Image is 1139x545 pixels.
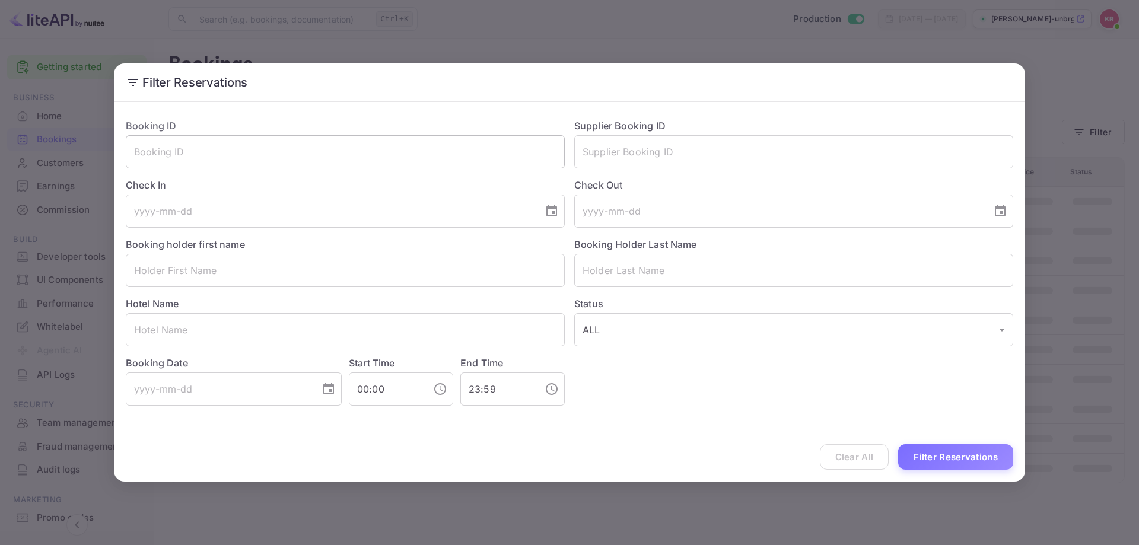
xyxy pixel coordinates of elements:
[574,135,1013,168] input: Supplier Booking ID
[988,199,1012,223] button: Choose date
[126,372,312,406] input: yyyy-mm-dd
[349,372,424,406] input: hh:mm
[574,297,1013,311] label: Status
[574,313,1013,346] div: ALL
[574,120,666,132] label: Supplier Booking ID
[574,254,1013,287] input: Holder Last Name
[126,238,245,250] label: Booking holder first name
[126,195,535,228] input: yyyy-mm-dd
[574,238,697,250] label: Booking Holder Last Name
[540,199,564,223] button: Choose date
[317,377,341,401] button: Choose date
[574,178,1013,192] label: Check Out
[540,377,564,401] button: Choose time, selected time is 11:59 PM
[126,298,179,310] label: Hotel Name
[126,178,565,192] label: Check In
[126,254,565,287] input: Holder First Name
[126,120,177,132] label: Booking ID
[114,63,1025,101] h2: Filter Reservations
[898,444,1013,470] button: Filter Reservations
[460,372,535,406] input: hh:mm
[428,377,452,401] button: Choose time, selected time is 12:00 AM
[574,195,984,228] input: yyyy-mm-dd
[126,135,565,168] input: Booking ID
[126,356,342,370] label: Booking Date
[460,357,503,369] label: End Time
[349,357,395,369] label: Start Time
[126,313,565,346] input: Hotel Name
